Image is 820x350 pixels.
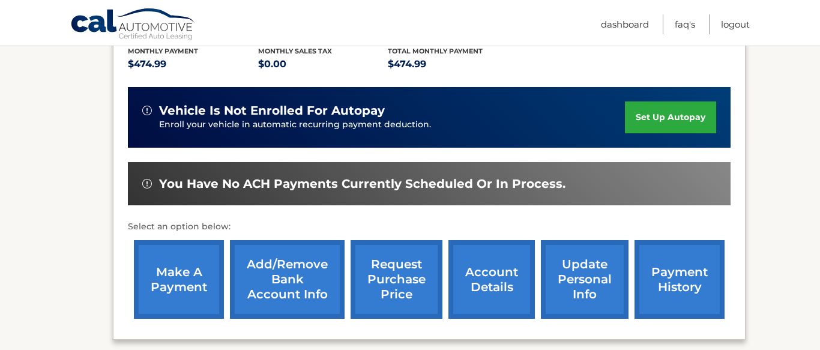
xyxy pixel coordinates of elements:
a: set up autopay [625,101,716,133]
a: account details [448,240,535,319]
a: FAQ's [675,14,695,34]
p: Enroll your vehicle in automatic recurring payment deduction. [159,118,625,131]
a: payment history [635,240,725,319]
a: Cal Automotive [70,8,196,43]
p: $0.00 [258,56,388,73]
p: $474.99 [128,56,258,73]
img: alert-white.svg [142,106,152,115]
a: Logout [721,14,750,34]
span: You have no ACH payments currently scheduled or in process. [159,177,565,192]
a: Dashboard [601,14,649,34]
span: vehicle is not enrolled for autopay [159,103,385,118]
span: Total Monthly Payment [388,47,483,55]
a: update personal info [541,240,629,319]
a: Add/Remove bank account info [230,240,345,319]
span: Monthly sales Tax [258,47,332,55]
p: $474.99 [388,56,518,73]
span: Monthly Payment [128,47,198,55]
a: request purchase price [351,240,442,319]
p: Select an option below: [128,220,731,234]
a: make a payment [134,240,224,319]
img: alert-white.svg [142,179,152,189]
